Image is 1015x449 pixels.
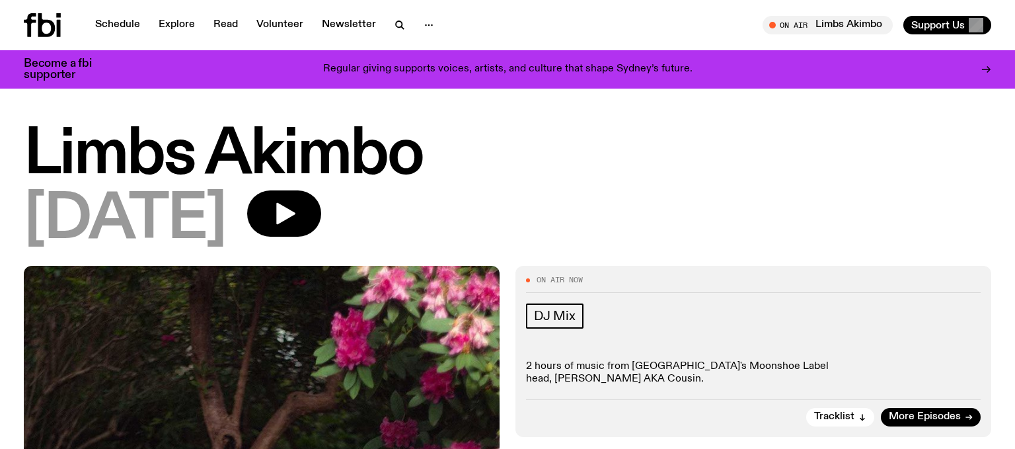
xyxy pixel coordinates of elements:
a: Read [206,16,246,34]
button: Tracklist [806,408,874,427]
a: Volunteer [248,16,311,34]
a: Schedule [87,16,148,34]
h3: Become a fbi supporter [24,58,108,81]
h1: Limbs Akimbo [24,126,991,185]
p: 2 hours of music from [GEOGRAPHIC_DATA]'s Moonshoe Label head, [PERSON_NAME] AKA Cousin. [526,360,981,386]
span: Support Us [911,19,965,31]
span: DJ Mix [534,309,576,323]
a: More Episodes [881,408,981,427]
a: DJ Mix [526,304,583,329]
span: [DATE] [24,190,226,250]
a: Explore [151,16,203,34]
button: Support Us [903,16,991,34]
button: On AirLimbs Akimbo [763,16,893,34]
a: Newsletter [314,16,384,34]
span: More Episodes [889,412,961,422]
span: On Air Now [537,276,583,284]
span: Tracklist [814,412,854,422]
p: Regular giving supports voices, artists, and culture that shape Sydney’s future. [323,63,693,75]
